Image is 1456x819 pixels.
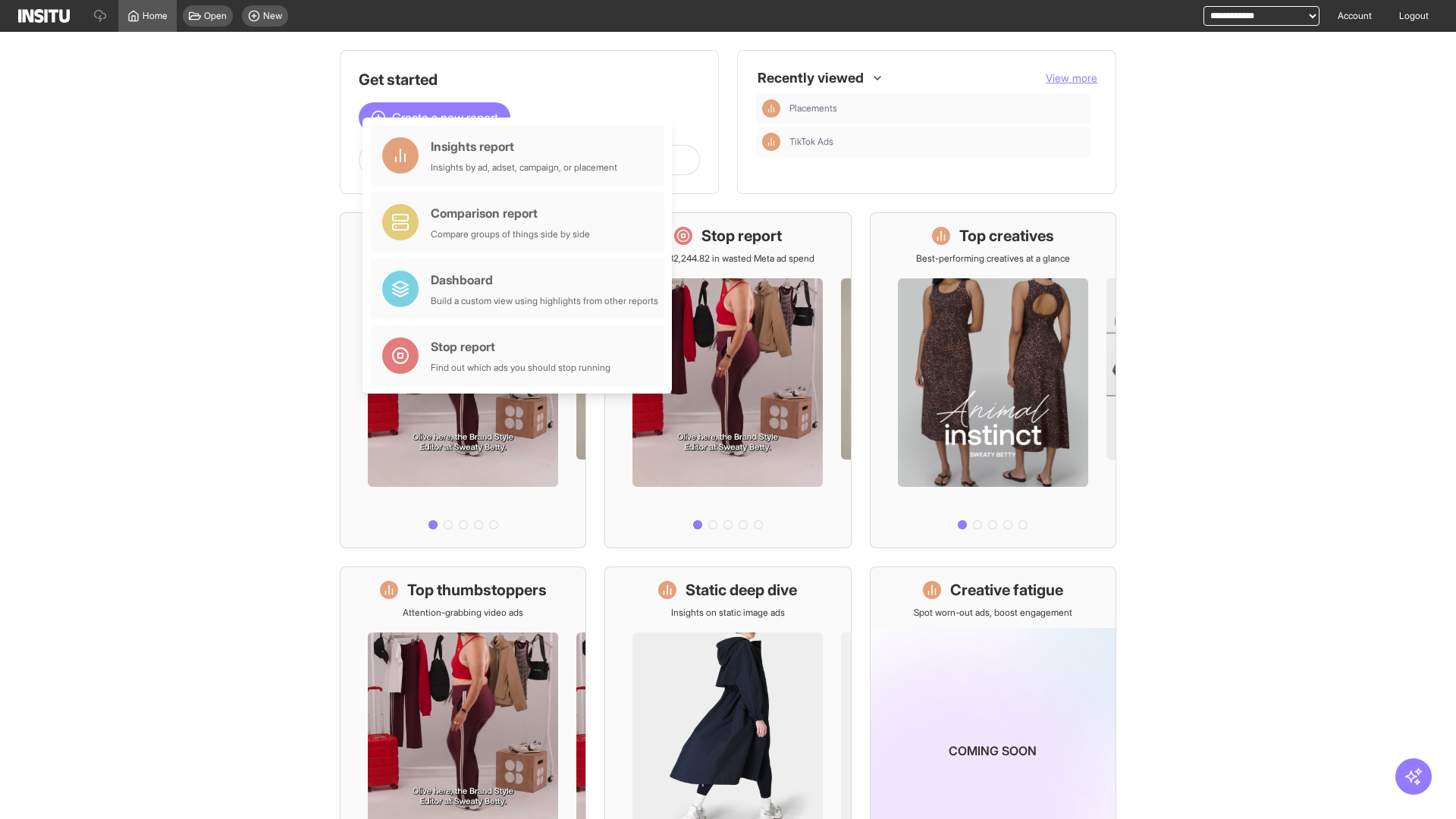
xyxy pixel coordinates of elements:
[701,225,782,246] h1: Stop report
[916,253,1070,265] p: Best-performing creatives at a glance
[789,102,1085,115] span: Placements
[204,10,227,22] span: Open
[1046,71,1097,84] span: View more
[431,295,658,307] div: Build a custom view using highlights from other reports
[403,607,523,619] p: Attention-grabbing video ads
[1046,71,1097,86] button: View more
[431,204,590,222] div: Comparison report
[359,69,700,90] h1: Get started
[870,212,1116,548] a: Top creativesBest-performing creatives at a glance
[263,10,282,22] span: New
[789,136,833,148] span: TikTok Ads
[143,10,168,22] span: Home
[762,99,780,118] div: Insights
[641,253,814,265] p: Save £32,244.82 in wasted Meta ad spend
[431,228,590,240] div: Compare groups of things side by side
[392,108,498,127] span: Create a new report
[431,137,617,155] div: Insights report
[431,362,610,374] div: Find out which ads you should stop running
[686,579,797,601] h1: Static deep dive
[789,136,1085,148] span: TikTok Ads
[789,102,837,115] span: Placements
[959,225,1054,246] h1: Top creatives
[762,133,780,151] div: Insights
[431,271,658,289] div: Dashboard
[340,212,586,548] a: What's live nowSee all active ads instantly
[431,162,617,174] div: Insights by ad, adset, campaign, or placement
[407,579,547,601] h1: Top thumbstoppers
[18,9,70,23] img: Logo
[431,337,610,356] div: Stop report
[359,102,510,133] button: Create a new report
[604,212,851,548] a: Stop reportSave £32,244.82 in wasted Meta ad spend
[671,607,785,619] p: Insights on static image ads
